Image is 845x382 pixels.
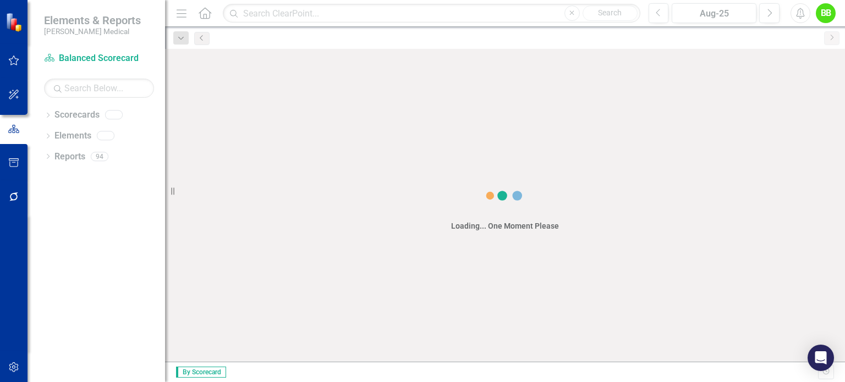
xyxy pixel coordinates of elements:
input: Search ClearPoint... [223,4,640,23]
a: Reports [54,151,85,163]
div: Open Intercom Messenger [808,345,834,371]
div: Aug-25 [676,7,753,20]
button: BB [816,3,836,23]
a: Balanced Scorecard [44,52,154,65]
input: Search Below... [44,79,154,98]
button: Aug-25 [672,3,756,23]
div: 94 [91,152,108,161]
span: By Scorecard [176,367,226,378]
div: Loading... One Moment Please [451,220,559,231]
img: ClearPoint Strategy [6,12,25,31]
a: Scorecards [54,109,100,121]
button: Search [583,5,638,21]
small: [PERSON_NAME] Medical [44,27,141,36]
span: Search [598,8,622,17]
span: Elements & Reports [44,14,141,27]
a: Elements [54,130,91,142]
